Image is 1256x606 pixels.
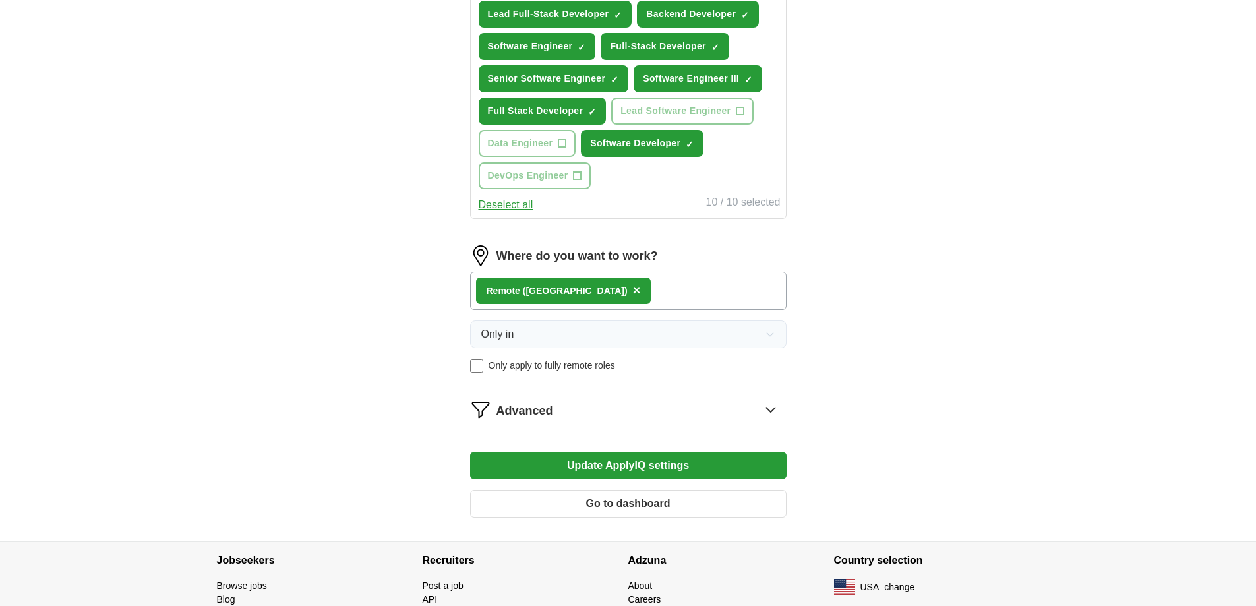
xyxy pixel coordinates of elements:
[470,245,491,266] img: location.png
[610,40,706,53] span: Full-Stack Developer
[479,33,596,60] button: Software Engineer✓
[633,283,641,297] span: ×
[487,284,628,298] div: Remote ([GEOGRAPHIC_DATA])
[633,281,641,301] button: ×
[578,42,585,53] span: ✓
[496,402,553,420] span: Advanced
[711,42,719,53] span: ✓
[686,139,694,150] span: ✓
[489,359,615,373] span: Only apply to fully remote roles
[488,40,573,53] span: Software Engineer
[217,580,267,591] a: Browse jobs
[884,580,914,594] button: change
[488,136,553,150] span: Data Engineer
[488,169,568,183] span: DevOps Engineer
[706,195,781,213] div: 10 / 10 selected
[646,7,736,21] span: Backend Developer
[470,399,491,420] img: filter
[496,247,658,265] label: Where do you want to work?
[628,580,653,591] a: About
[423,594,438,605] a: API
[860,580,880,594] span: USA
[601,33,729,60] button: Full-Stack Developer✓
[488,7,609,21] span: Lead Full-Stack Developer
[611,98,754,125] button: Lead Software Engineer
[479,197,533,213] button: Deselect all
[611,75,618,85] span: ✓
[470,490,787,518] button: Go to dashboard
[488,104,583,118] span: Full Stack Developer
[637,1,759,28] button: Backend Developer✓
[620,104,731,118] span: Lead Software Engineer
[741,10,749,20] span: ✓
[479,130,576,157] button: Data Engineer
[470,320,787,348] button: Only in
[590,136,680,150] span: Software Developer
[481,326,514,342] span: Only in
[643,72,739,86] span: Software Engineer III
[614,10,622,20] span: ✓
[470,359,483,373] input: Only apply to fully remote roles
[217,594,235,605] a: Blog
[588,107,596,117] span: ✓
[488,72,606,86] span: Senior Software Engineer
[834,542,1040,579] h4: Country selection
[423,580,464,591] a: Post a job
[479,65,629,92] button: Senior Software Engineer✓
[634,65,762,92] button: Software Engineer III✓
[479,162,591,189] button: DevOps Engineer
[470,452,787,479] button: Update ApplyIQ settings
[581,130,703,157] button: Software Developer✓
[479,98,607,125] button: Full Stack Developer✓
[628,594,661,605] a: Careers
[479,1,632,28] button: Lead Full-Stack Developer✓
[744,75,752,85] span: ✓
[834,579,855,595] img: US flag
